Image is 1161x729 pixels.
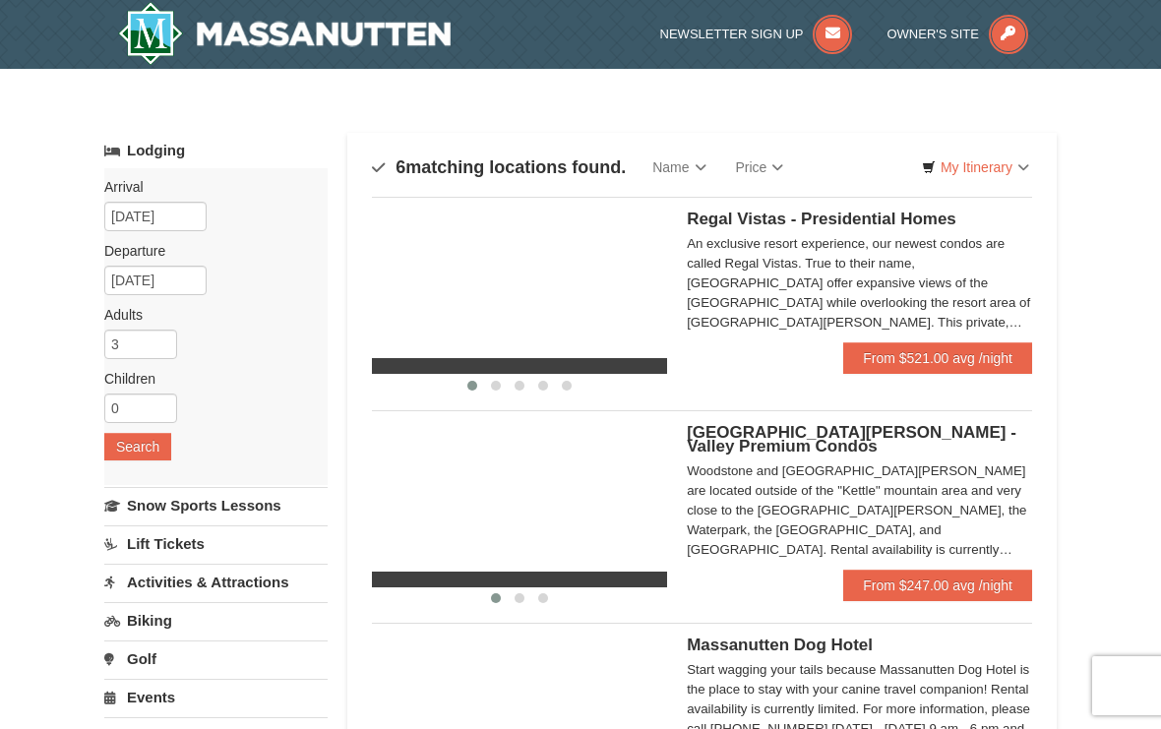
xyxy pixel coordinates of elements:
a: Newsletter Sign Up [660,27,853,41]
button: Search [104,433,171,460]
a: From $247.00 avg /night [843,570,1032,601]
span: Massanutten Dog Hotel [687,636,873,654]
a: Biking [104,602,328,638]
div: An exclusive resort experience, our newest condos are called Regal Vistas. True to their name, [G... [687,234,1032,333]
a: Price [721,148,799,187]
a: Activities & Attractions [104,564,328,600]
span: Regal Vistas - Presidential Homes [687,210,956,228]
span: Owner's Site [886,27,979,41]
a: Name [638,148,720,187]
label: Adults [104,305,313,325]
a: Snow Sports Lessons [104,487,328,523]
a: Events [104,679,328,715]
img: Massanutten Resort Logo [118,2,451,65]
span: Newsletter Sign Up [660,27,804,41]
div: Woodstone and [GEOGRAPHIC_DATA][PERSON_NAME] are located outside of the "Kettle" mountain area an... [687,461,1032,560]
span: [GEOGRAPHIC_DATA][PERSON_NAME] - Valley Premium Condos [687,423,1016,456]
a: From $521.00 avg /night [843,342,1032,374]
label: Children [104,369,313,389]
label: Arrival [104,177,313,197]
a: Massanutten Resort [118,2,451,65]
label: Departure [104,241,313,261]
a: My Itinerary [909,152,1042,182]
a: Owner's Site [886,27,1028,41]
a: Golf [104,640,328,677]
a: Lift Tickets [104,525,328,562]
a: Lodging [104,133,328,168]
